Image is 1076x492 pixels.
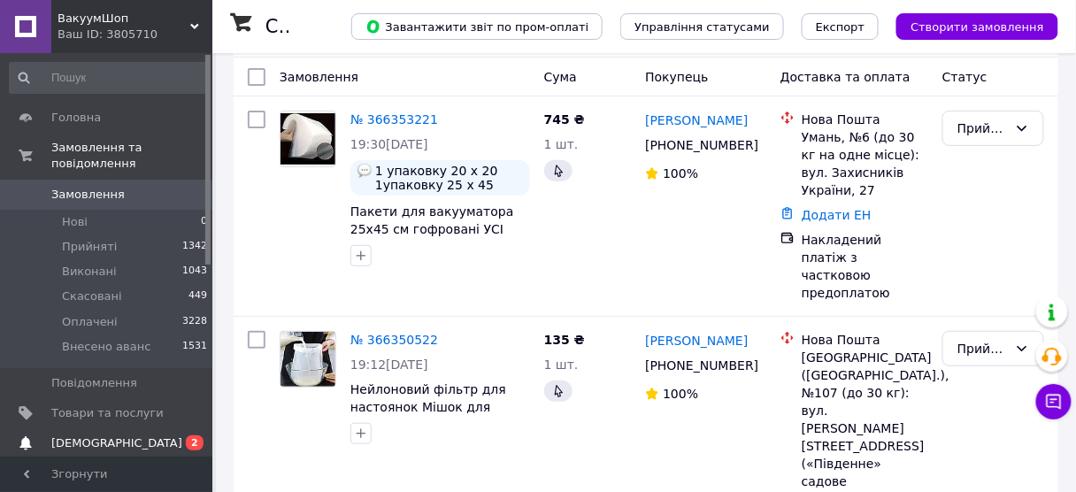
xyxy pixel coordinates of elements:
span: Скасовані [62,288,122,304]
span: Замовлення [280,70,358,84]
span: Головна [51,110,101,126]
span: Доставка та оплата [780,70,911,84]
button: Створити замовлення [896,13,1058,40]
a: Створити замовлення [879,19,1058,33]
span: Повідомлення [51,375,137,391]
h1: Список замовлень [265,16,445,37]
span: 449 [188,288,207,304]
span: Створити замовлення [911,20,1044,34]
button: Завантажити звіт по пром-оплаті [351,13,603,40]
div: [PHONE_NUMBER] [642,133,753,158]
span: Завантажити звіт по пром-оплаті [365,19,588,35]
div: Прийнято [957,339,1008,358]
span: 1 упаковку 20 х 20 1упаковку 25 х 45 [375,164,523,192]
span: 100% [663,166,698,181]
div: Ваш ID: 3805710 [58,27,212,42]
input: Пошук [9,62,209,94]
span: 3228 [182,314,207,330]
span: 1 шт. [544,137,579,151]
span: Покупець [645,70,708,84]
a: [PERSON_NAME] [645,111,748,129]
div: Нова Пошта [802,111,928,128]
span: 1531 [182,339,207,355]
span: Нові [62,214,88,230]
span: Управління статусами [634,20,770,34]
span: 0 [201,214,207,230]
span: Товари та послуги [51,405,164,421]
button: Експорт [802,13,880,40]
span: Виконані [62,264,117,280]
span: Замовлення [51,187,125,203]
span: 135 ₴ [544,333,585,347]
button: Управління статусами [620,13,784,40]
img: :speech_balloon: [357,164,372,178]
div: Умань, №6 (до 30 кг на одне місце): вул. Захисників України, 27 [802,128,928,199]
span: 19:12[DATE] [350,357,428,372]
span: 745 ₴ [544,112,585,127]
span: 2 [186,435,204,450]
span: Експорт [816,20,865,34]
div: Накладений платіж з частковою предоплатою [802,231,928,302]
div: Прийнято [957,119,1008,138]
span: ВакуумШоп [58,11,190,27]
span: Замовлення та повідомлення [51,140,212,172]
div: [PHONE_NUMBER] [642,353,753,378]
a: Пакети для вакууматора 25х45 см гофровані УСІ РОЗМІРИ ([GEOGRAPHIC_DATA]) [350,204,514,272]
div: Нова Пошта [802,331,928,349]
button: Чат з покупцем [1036,384,1072,419]
a: Фото товару [280,111,336,167]
img: Фото товару [281,113,335,165]
span: Прийняті [62,239,117,255]
a: № 366353221 [350,112,438,127]
span: Оплачені [62,314,118,330]
img: Фото товару [281,332,335,387]
a: Фото товару [280,331,336,388]
span: 1342 [182,239,207,255]
a: [PERSON_NAME] [645,332,748,350]
a: № 366350522 [350,333,438,347]
span: 19:30[DATE] [350,137,428,151]
a: Додати ЕН [802,208,872,222]
span: Внесено аванс [62,339,150,355]
span: Cума [544,70,577,84]
a: Нейлоновий фільтр для настоянок Мішок для варки хмелю творогу 20х30 25х35 30х45 50[45 (h) см буль... [350,382,529,467]
span: [DEMOGRAPHIC_DATA] [51,435,182,451]
span: 100% [663,387,698,401]
span: 1043 [182,264,207,280]
span: Статус [942,70,988,84]
span: 1 шт. [544,357,579,372]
